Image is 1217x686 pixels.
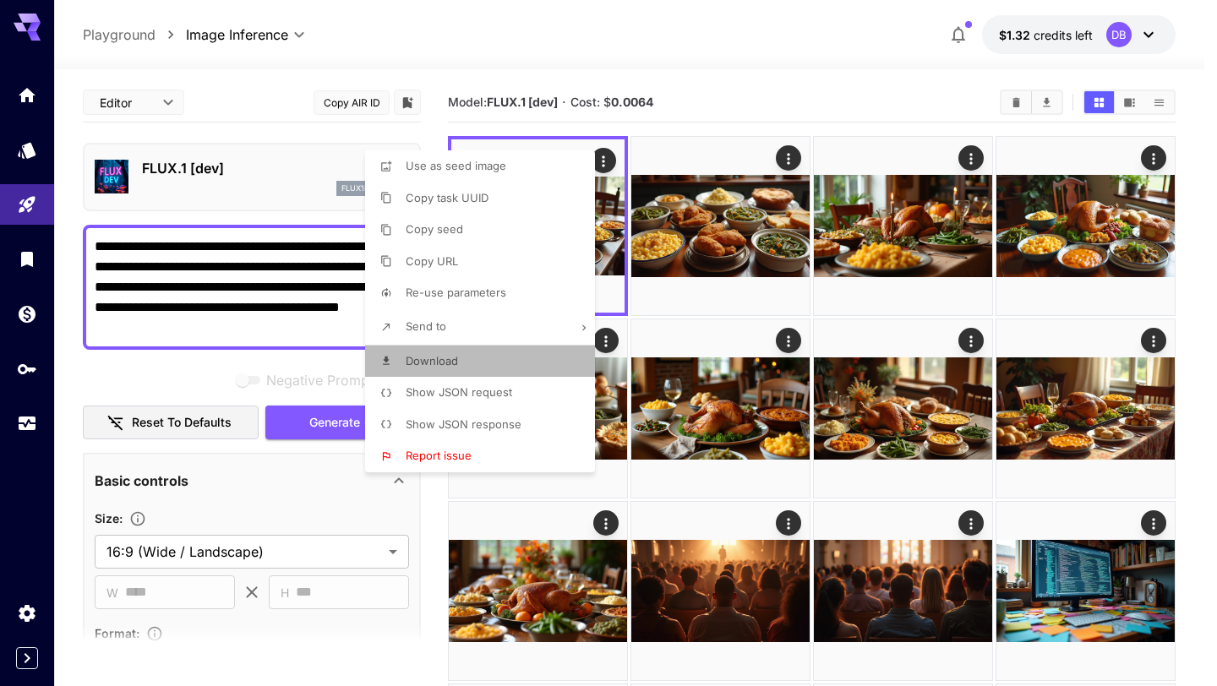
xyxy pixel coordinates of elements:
span: Send to [406,319,446,333]
span: Show JSON response [406,417,521,431]
span: Download [406,354,458,367]
span: Re-use parameters [406,286,506,299]
span: Show JSON request [406,385,512,399]
span: Copy URL [406,254,458,268]
span: Copy seed [406,222,463,236]
span: Report issue [406,449,472,462]
span: Use as seed image [406,159,506,172]
span: Copy task UUID [406,191,488,204]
